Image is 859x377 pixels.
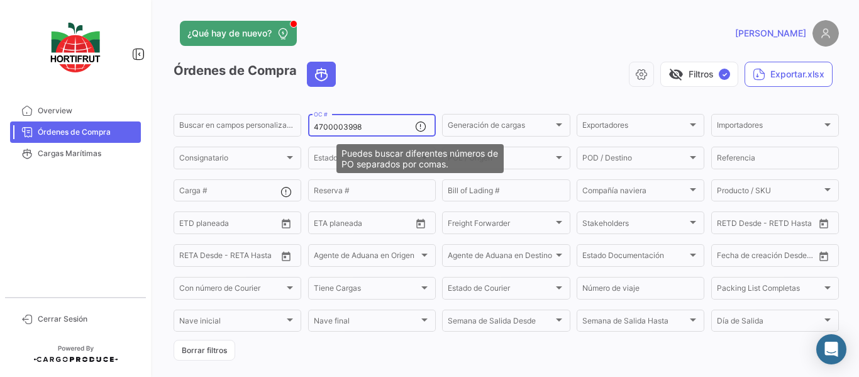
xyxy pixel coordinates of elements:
[717,188,822,197] span: Producto / SKU
[179,155,284,164] span: Consignatario
[745,62,833,87] button: Exportar.xlsx
[448,286,553,295] span: Estado de Courier
[748,220,795,229] input: Hasta
[668,67,684,82] span: visibility_off
[814,214,833,233] button: Open calendar
[10,143,141,164] a: Cargas Marítimas
[314,286,419,295] span: Tiene Cargas
[717,123,822,132] span: Importadores
[812,20,839,47] img: placeholder-user.png
[44,15,107,80] img: logo-hortifrut.svg
[660,62,738,87] button: visibility_offFiltros✓
[314,253,419,262] span: Agente de Aduana en Origen
[187,27,272,40] span: ¿Qué hay de nuevo?
[448,318,553,327] span: Semana de Salida Desde
[719,69,730,80] span: ✓
[211,220,257,229] input: Hasta
[816,334,846,364] div: Abrir Intercom Messenger
[582,253,687,262] span: Estado Documentación
[336,144,504,173] div: Puedes buscar diferentes números de PO separados por comas.
[10,100,141,121] a: Overview
[448,123,553,132] span: Generación de cargas
[308,62,335,86] button: Ocean
[179,286,284,295] span: Con número de Courier
[277,214,296,233] button: Open calendar
[411,214,430,233] button: Open calendar
[10,121,141,143] a: Órdenes de Compra
[314,220,336,229] input: Desde
[814,247,833,266] button: Open calendar
[314,155,419,164] span: Estado
[582,188,687,197] span: Compañía naviera
[179,220,202,229] input: Desde
[717,286,822,295] span: Packing List Completas
[211,253,257,262] input: Hasta
[345,220,392,229] input: Hasta
[582,318,687,327] span: Semana de Salida Hasta
[174,340,235,361] button: Borrar filtros
[448,253,553,262] span: Agente de Aduana en Destino
[38,148,136,159] span: Cargas Marítimas
[717,318,822,327] span: Día de Salida
[748,253,795,262] input: Hasta
[38,313,136,325] span: Cerrar Sesión
[180,21,297,46] button: ¿Qué hay de nuevo?
[314,318,419,327] span: Nave final
[735,27,806,40] span: [PERSON_NAME]
[717,253,740,262] input: Desde
[717,220,740,229] input: Desde
[582,220,687,229] span: Stakeholders
[277,247,296,266] button: Open calendar
[38,127,136,138] span: Órdenes de Compra
[174,62,340,87] h3: Órdenes de Compra
[448,220,553,229] span: Freight Forwarder
[582,155,687,164] span: POD / Destino
[179,253,202,262] input: Desde
[38,105,136,116] span: Overview
[582,123,687,132] span: Exportadores
[179,318,284,327] span: Nave inicial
